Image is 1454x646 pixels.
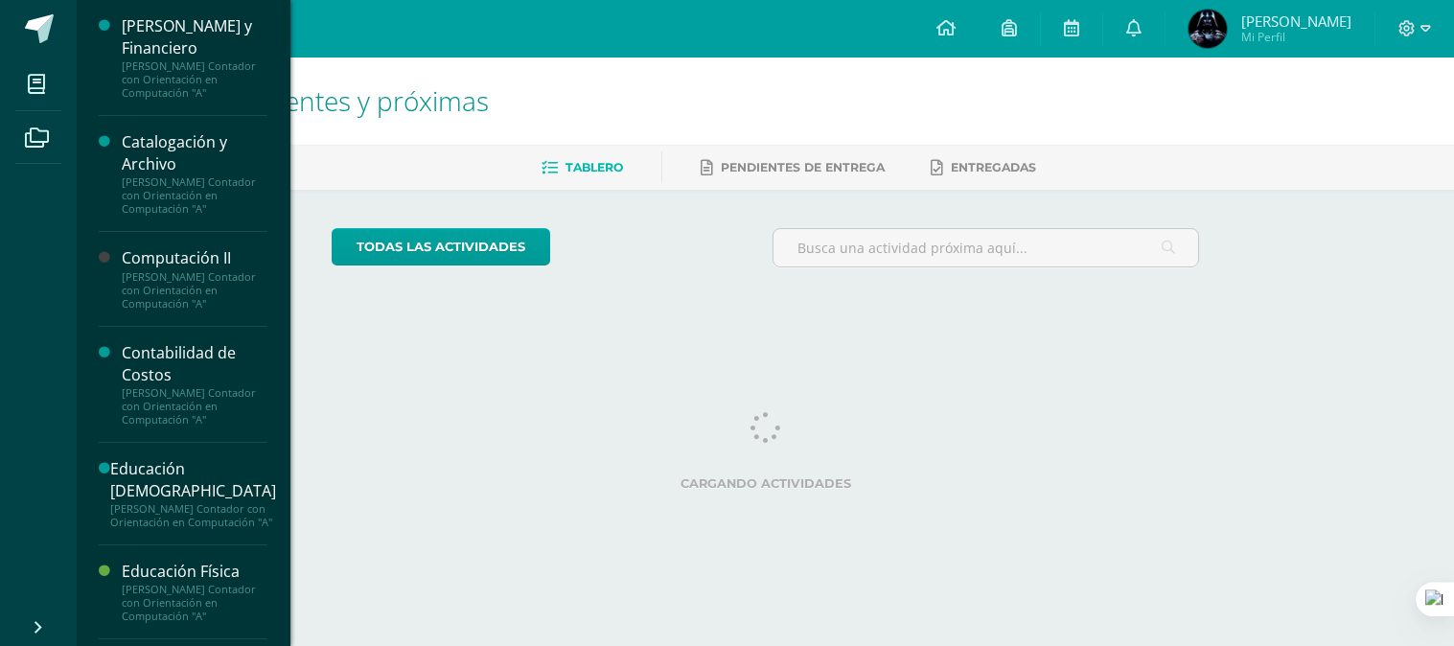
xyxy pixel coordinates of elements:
[110,458,276,529] a: Educación [DEMOGRAPHIC_DATA][PERSON_NAME] Contador con Orientación en Computación "A"
[773,229,1198,266] input: Busca una actividad próxima aquí...
[1241,29,1351,45] span: Mi Perfil
[721,160,885,174] span: Pendientes de entrega
[122,386,267,427] div: [PERSON_NAME] Contador con Orientación en Computación "A"
[332,476,1199,491] label: Cargando actividades
[122,561,267,583] div: Educación Física
[122,15,267,59] div: [PERSON_NAME] y Financiero
[122,59,267,100] div: [PERSON_NAME] Contador con Orientación en Computación "A"
[122,15,267,100] a: [PERSON_NAME] y Financiero[PERSON_NAME] Contador con Orientación en Computación "A"
[542,152,623,183] a: Tablero
[122,247,267,269] div: Computación II
[122,561,267,623] a: Educación Física[PERSON_NAME] Contador con Orientación en Computación "A"
[122,270,267,311] div: [PERSON_NAME] Contador con Orientación en Computación "A"
[122,131,267,175] div: Catalogación y Archivo
[951,160,1036,174] span: Entregadas
[701,152,885,183] a: Pendientes de entrega
[122,175,267,216] div: [PERSON_NAME] Contador con Orientación en Computación "A"
[122,131,267,216] a: Catalogación y Archivo[PERSON_NAME] Contador con Orientación en Computación "A"
[565,160,623,174] span: Tablero
[100,82,489,119] span: Actividades recientes y próximas
[122,583,267,623] div: [PERSON_NAME] Contador con Orientación en Computación "A"
[122,342,267,386] div: Contabilidad de Costos
[931,152,1036,183] a: Entregadas
[122,342,267,427] a: Contabilidad de Costos[PERSON_NAME] Contador con Orientación en Computación "A"
[332,228,550,265] a: todas las Actividades
[122,247,267,310] a: Computación II[PERSON_NAME] Contador con Orientación en Computación "A"
[110,502,276,529] div: [PERSON_NAME] Contador con Orientación en Computación "A"
[1241,12,1351,31] span: [PERSON_NAME]
[110,458,276,502] div: Educación [DEMOGRAPHIC_DATA]
[1189,10,1227,48] img: ccdb418b13bb61ecd2ac63a9c8e999cc.png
